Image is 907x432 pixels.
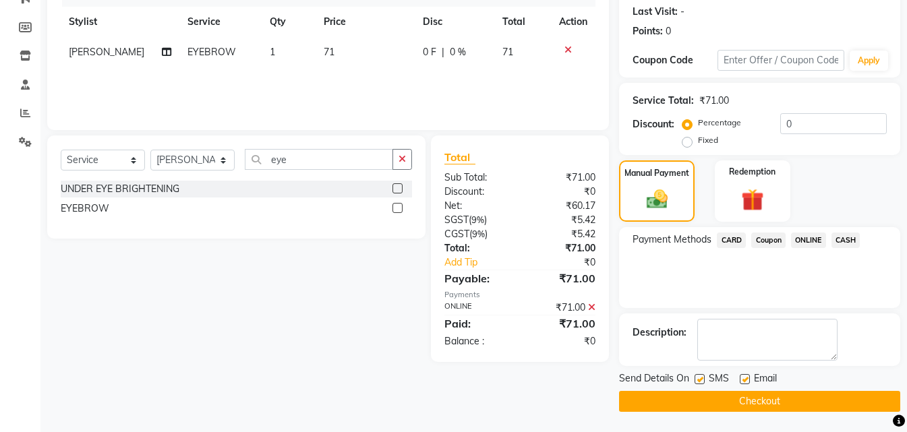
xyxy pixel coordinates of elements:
div: ₹5.42 [520,227,606,241]
span: EYEBROW [187,46,236,58]
img: _cash.svg [640,187,674,212]
div: ₹71.00 [520,241,606,255]
div: Points: [633,24,663,38]
label: Manual Payment [624,167,689,179]
span: Coupon [751,233,786,248]
div: ₹60.17 [520,199,606,213]
div: Coupon Code [633,53,718,67]
div: Discount: [434,185,520,199]
div: ( ) [434,227,520,241]
div: ₹71.00 [699,94,729,108]
div: Paid: [434,315,520,332]
span: 9% [471,214,484,225]
input: Search or Scan [245,149,393,170]
th: Qty [262,7,316,37]
span: ONLINE [791,233,826,248]
div: EYEBROW [61,202,109,216]
label: Percentage [698,117,741,129]
span: Total [444,150,475,164]
span: 71 [502,46,513,58]
div: Last Visit: [633,5,678,19]
a: Add Tip [434,255,535,270]
div: Service Total: [633,94,694,108]
div: ₹0 [534,255,606,270]
span: Send Details On [619,371,689,388]
span: 1 [270,46,275,58]
div: 0 [666,24,671,38]
div: ₹71.00 [520,315,606,332]
th: Total [494,7,551,37]
div: ₹0 [520,185,606,199]
span: [PERSON_NAME] [69,46,144,58]
span: CASH [831,233,860,248]
div: Balance : [434,334,520,348]
span: 71 [324,46,334,58]
div: ( ) [434,213,520,227]
span: 9% [472,228,485,239]
div: ₹5.42 [520,213,606,227]
div: Discount: [633,117,674,131]
th: Service [179,7,261,37]
div: Sub Total: [434,171,520,185]
span: 0 % [450,45,466,59]
button: Apply [850,51,888,71]
th: Disc [415,7,494,37]
div: Description: [633,326,686,340]
span: CARD [717,233,746,248]
span: CGST [444,228,469,240]
div: ONLINE [434,301,520,315]
div: ₹71.00 [520,301,606,315]
label: Fixed [698,134,718,146]
th: Stylist [61,7,179,37]
div: Net: [434,199,520,213]
span: 0 F [423,45,436,59]
img: _gift.svg [734,186,771,214]
span: | [442,45,444,59]
div: Payable: [434,270,520,286]
div: ₹0 [520,334,606,348]
input: Enter Offer / Coupon Code [718,50,844,71]
th: Action [551,7,595,37]
div: ₹71.00 [520,171,606,185]
div: Payments [444,289,596,301]
th: Price [316,7,415,37]
span: Payment Methods [633,233,711,247]
span: SGST [444,214,469,226]
div: ₹71.00 [520,270,606,286]
div: UNDER EYE BRIGHTENING [61,182,179,196]
div: - [680,5,684,19]
button: Checkout [619,391,900,412]
label: Redemption [729,166,776,178]
div: Total: [434,241,520,255]
span: Email [754,371,777,388]
span: SMS [709,371,729,388]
